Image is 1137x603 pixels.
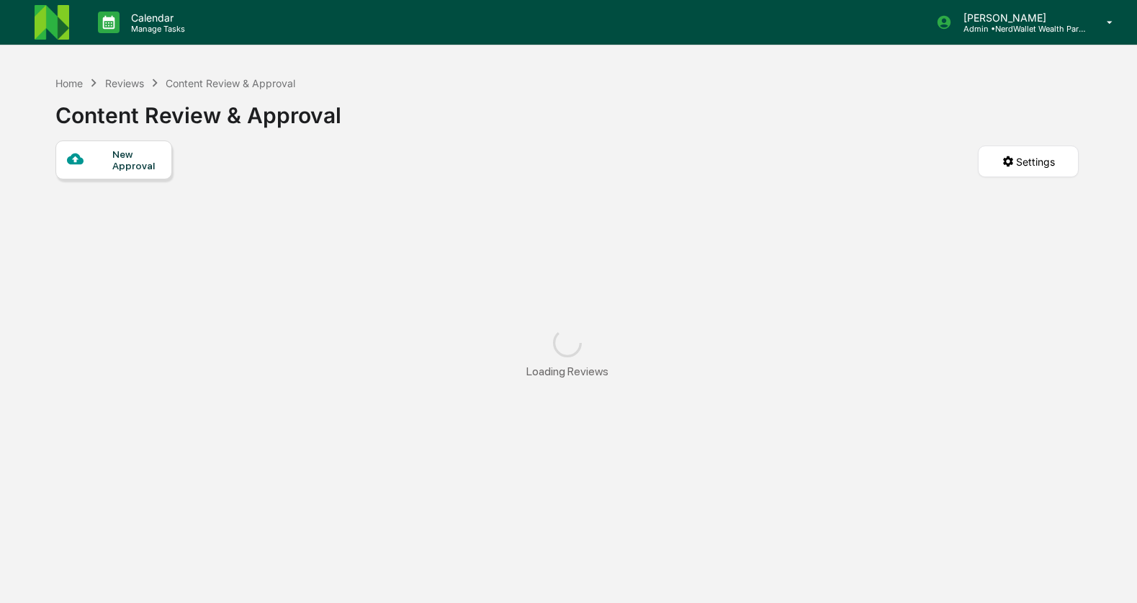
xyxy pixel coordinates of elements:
[35,5,69,40] img: logo
[526,365,608,378] div: Loading Reviews
[978,146,1079,177] button: Settings
[952,12,1086,24] p: [PERSON_NAME]
[952,24,1086,34] p: Admin • NerdWallet Wealth Partners
[112,148,161,171] div: New Approval
[120,12,192,24] p: Calendar
[55,91,341,128] div: Content Review & Approval
[105,77,144,89] div: Reviews
[55,77,83,89] div: Home
[120,24,192,34] p: Manage Tasks
[166,77,295,89] div: Content Review & Approval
